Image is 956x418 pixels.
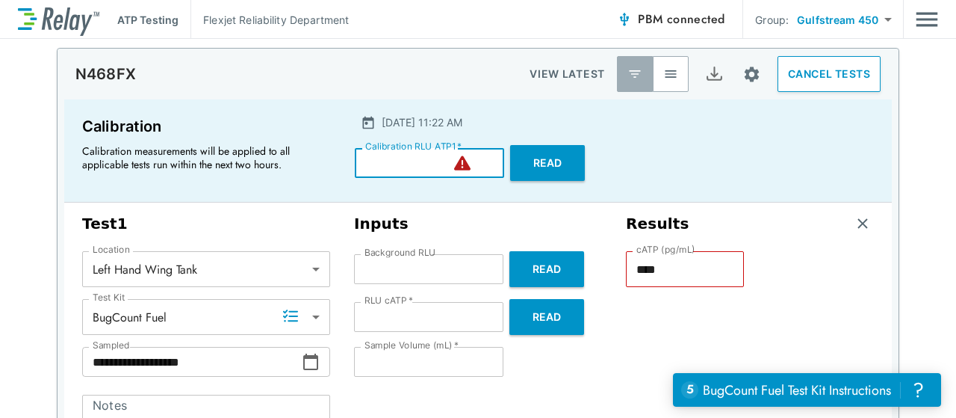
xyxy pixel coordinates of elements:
button: CANCEL TESTS [777,56,881,92]
p: VIEW LATEST [530,65,605,83]
button: Site setup [732,55,772,94]
p: Flexjet Reliability Department [203,12,349,28]
h3: Inputs [354,215,602,233]
p: Calibration measurements will be applied to all applicable tests run within the next two hours. [82,144,321,171]
p: Group: [755,12,789,28]
label: Background RLU [364,248,435,258]
img: Export Icon [705,65,724,84]
span: PBM [638,9,724,30]
h3: Results [626,215,689,233]
span: connected [667,10,725,28]
p: [DATE] 11:22 AM [382,114,462,130]
img: Calender Icon [361,115,376,130]
h3: Test 1 [82,215,330,233]
button: Read [509,299,584,335]
p: Calibration [82,114,328,138]
label: Sampled [93,340,130,351]
img: Settings Icon [742,65,761,84]
img: View All [663,67,678,82]
img: Remove [855,216,870,231]
p: ATP Testing [117,12,179,28]
label: Sample Volume (mL) [364,340,459,351]
img: Latest [627,67,642,82]
div: Left Hand Wing Tank [82,254,330,284]
img: Drawer Icon [916,5,938,34]
label: Test Kit [93,292,125,303]
button: Read [510,145,585,181]
label: Calibration RLU ATP1 [365,141,462,152]
div: BugCount Fuel [82,302,330,332]
iframe: Resource center [673,373,941,407]
label: Location [93,245,130,255]
p: N468FX [75,65,136,83]
input: Choose date, selected date is Sep 10, 2025 [82,347,302,377]
img: Connected Icon [617,12,632,27]
button: Main menu [916,5,938,34]
label: cATP (pg/mL) [636,245,695,255]
button: Export [696,56,732,92]
img: LuminUltra Relay [18,4,99,36]
button: Read [509,251,584,287]
button: PBM connected [611,4,730,34]
label: RLU cATP [364,295,413,306]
